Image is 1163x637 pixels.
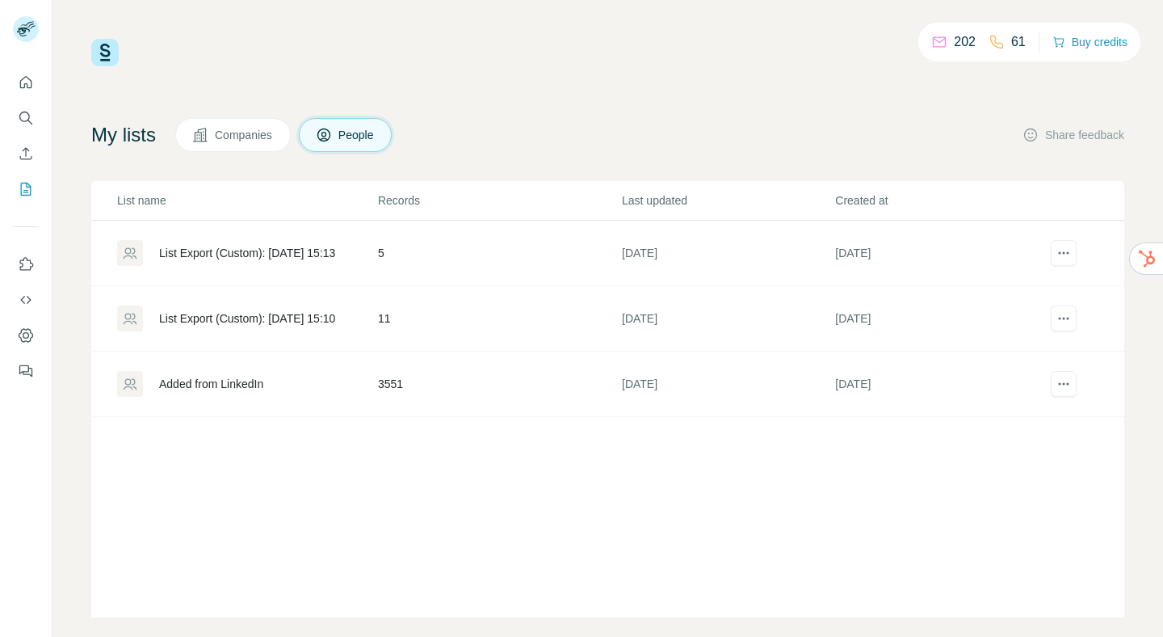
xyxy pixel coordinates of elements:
[834,286,1048,352] td: [DATE]
[1051,240,1077,266] button: actions
[835,192,1047,209] p: Created at
[1051,306,1077,331] button: actions
[622,192,833,209] p: Last updated
[13,103,39,133] button: Search
[1052,31,1127,53] button: Buy credits
[621,352,834,417] td: [DATE]
[378,192,620,209] p: Records
[377,286,621,352] td: 11
[1011,32,1026,52] p: 61
[13,68,39,97] button: Quick start
[621,286,834,352] td: [DATE]
[159,310,335,327] div: List Export (Custom): [DATE] 15:10
[13,250,39,279] button: Use Surfe on LinkedIn
[13,175,39,204] button: My lists
[159,245,335,261] div: List Export (Custom): [DATE] 15:13
[377,352,621,417] td: 3551
[13,139,39,168] button: Enrich CSV
[621,221,834,286] td: [DATE]
[1051,371,1077,397] button: actions
[377,221,621,286] td: 5
[338,127,376,143] span: People
[1022,127,1124,143] button: Share feedback
[91,122,156,148] h4: My lists
[159,376,263,392] div: Added from LinkedIn
[13,285,39,314] button: Use Surfe API
[834,352,1048,417] td: [DATE]
[13,321,39,350] button: Dashboard
[91,39,119,66] img: Surfe Logo
[13,356,39,386] button: Feedback
[954,32,976,52] p: 202
[834,221,1048,286] td: [DATE]
[215,127,274,143] span: Companies
[117,192,376,209] p: List name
